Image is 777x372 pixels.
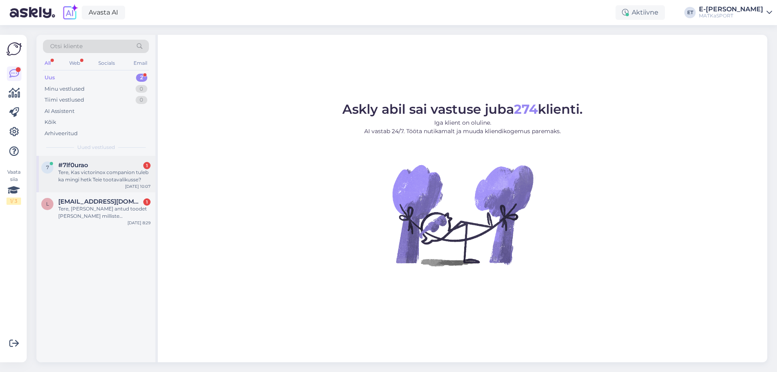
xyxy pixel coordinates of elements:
[132,58,149,68] div: Email
[97,58,117,68] div: Socials
[699,6,763,13] div: E-[PERSON_NAME]
[136,96,147,104] div: 0
[127,220,151,226] div: [DATE] 8:29
[143,198,151,206] div: 1
[45,96,84,104] div: Tiimi vestlused
[46,201,49,207] span: l
[58,162,88,169] span: #7lf0urao
[58,205,151,220] div: Tere, [PERSON_NAME] antud toodet [PERSON_NAME] milliste vahenditega taastada veekindlust
[58,169,151,183] div: Tere, Kas victorinox companion tuleb ka mingi hetk Teie tootavalikusse?
[45,118,56,126] div: Kõik
[68,58,82,68] div: Web
[616,5,665,20] div: Aktiivne
[143,162,151,169] div: 1
[46,164,49,170] span: 7
[699,13,763,19] div: MATKaSPORT
[43,58,52,68] div: All
[45,130,78,138] div: Arhiveeritud
[45,107,74,115] div: AI Assistent
[50,42,83,51] span: Otsi kliente
[6,168,21,205] div: Vaata siia
[342,101,583,117] span: Askly abil sai vastuse juba klienti.
[58,198,142,205] span: lruutli@gmail.com
[699,6,772,19] a: E-[PERSON_NAME]MATKaSPORT
[390,142,535,288] img: No Chat active
[77,144,115,151] span: Uued vestlused
[82,6,125,19] a: Avasta AI
[6,41,22,57] img: Askly Logo
[136,74,147,82] div: 2
[6,198,21,205] div: 1 / 3
[62,4,79,21] img: explore-ai
[45,74,55,82] div: Uus
[342,119,583,136] p: Iga klient on oluline. AI vastab 24/7. Tööta nutikamalt ja muuda kliendikogemus paremaks.
[136,85,147,93] div: 0
[684,7,696,18] div: ET
[45,85,85,93] div: Minu vestlused
[514,101,538,117] b: 274
[125,183,151,189] div: [DATE] 10:07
